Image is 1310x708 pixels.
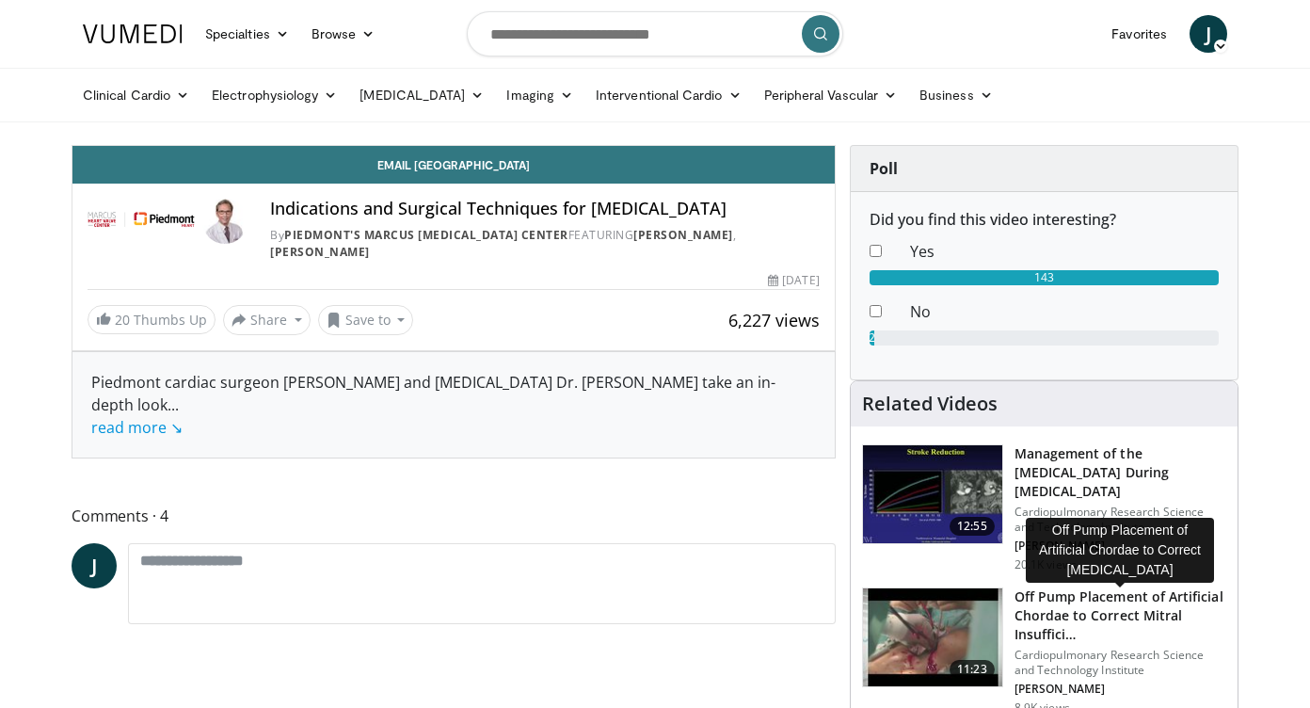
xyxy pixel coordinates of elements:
[950,660,995,679] span: 11:23
[270,227,819,261] div: By FEATURING ,
[1014,682,1226,697] p: [PERSON_NAME]
[1014,648,1226,678] p: Cardiopulmonary Research Science and Technology Institute
[896,240,1233,263] dd: Yes
[200,76,348,114] a: Electrophysiology
[950,517,995,536] span: 12:55
[194,15,300,53] a: Specialties
[1014,557,1077,572] p: 20.1K views
[72,146,835,184] a: Email [GEOGRAPHIC_DATA]
[318,305,414,335] button: Save to
[1014,539,1226,554] p: [PERSON_NAME]
[72,543,117,588] a: J
[88,305,216,334] a: 20 Thumbs Up
[1100,15,1178,53] a: Favorites
[72,76,200,114] a: Clinical Cardio
[584,76,753,114] a: Interventional Cardio
[91,417,183,438] a: read more ↘
[1014,587,1226,644] h3: Off Pump Placement of Artificial Chordae to Correct Mitral Insuffici…
[495,76,584,114] a: Imaging
[863,588,1002,686] img: 9nZFQMepuQiumqNn4xMDoxOjA4MTsiGN_1.150x105_q85_crop-smart_upscale.jpg
[870,211,1219,229] h6: Did you find this video interesting?
[202,199,248,244] img: Avatar
[72,504,836,528] span: Comments 4
[91,371,816,439] div: Piedmont cardiac surgeon [PERSON_NAME] and [MEDICAL_DATA] Dr. [PERSON_NAME] take an in-depth look
[908,76,1004,114] a: Business
[768,272,819,289] div: [DATE]
[1014,444,1226,501] h3: Management of the [MEDICAL_DATA] During [MEDICAL_DATA]
[870,158,898,179] strong: Poll
[863,445,1002,543] img: ASqSTwfBDudlPt2X4xMDoxOjAxMTuB36.150x105_q85_crop-smart_upscale.jpg
[896,300,1233,323] dd: No
[1190,15,1227,53] a: J
[862,393,998,415] h4: Related Videos
[270,199,819,219] h4: Indications and Surgical Techniques for [MEDICAL_DATA]
[300,15,387,53] a: Browse
[633,227,733,243] a: [PERSON_NAME]
[467,11,843,56] input: Search topics, interventions
[348,76,495,114] a: [MEDICAL_DATA]
[91,394,183,438] span: ...
[1026,518,1214,583] div: Off Pump Placement of Artificial Chordae to Correct [MEDICAL_DATA]
[1014,505,1226,535] p: Cardiopulmonary Research Science and Technology Institute
[862,444,1226,572] a: 12:55 Management of the [MEDICAL_DATA] During [MEDICAL_DATA] Cardiopulmonary Research Science and...
[728,309,820,331] span: 6,227 views
[870,330,874,346] div: 2
[88,199,195,244] img: Piedmont's Marcus Heart Valve Center
[223,305,311,335] button: Share
[83,24,183,43] img: VuMedi Logo
[284,227,568,243] a: Piedmont's Marcus [MEDICAL_DATA] Center
[115,311,130,329] span: 20
[753,76,908,114] a: Peripheral Vascular
[870,270,1219,285] div: 143
[270,244,370,260] a: [PERSON_NAME]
